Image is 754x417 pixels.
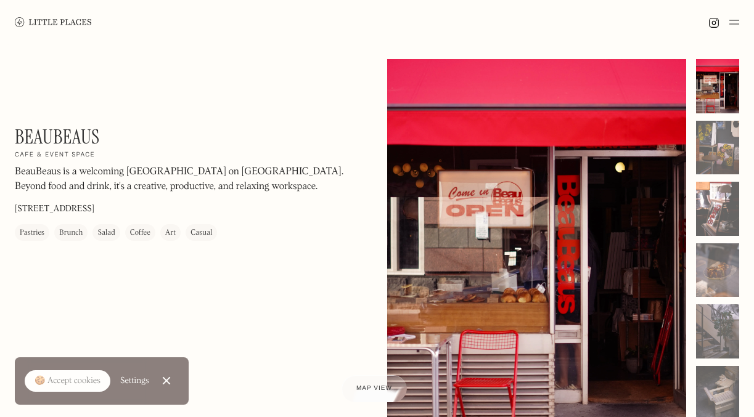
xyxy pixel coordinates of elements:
[15,165,348,195] p: BeauBeaus is a welcoming [GEOGRAPHIC_DATA] on [GEOGRAPHIC_DATA]. Beyond food and drink, it's a cr...
[120,376,149,385] div: Settings
[154,368,179,393] a: Close Cookie Popup
[342,375,407,402] a: Map view
[15,152,95,160] h2: Cafe & event space
[15,125,100,148] h1: BeauBeaus
[15,203,94,216] p: [STREET_ADDRESS]
[191,227,212,240] div: Casual
[130,227,150,240] div: Coffee
[356,385,392,392] span: Map view
[20,227,44,240] div: Pastries
[97,227,115,240] div: Salad
[25,370,110,392] a: 🍪 Accept cookies
[59,227,83,240] div: Brunch
[35,375,100,387] div: 🍪 Accept cookies
[165,227,176,240] div: Art
[120,367,149,395] a: Settings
